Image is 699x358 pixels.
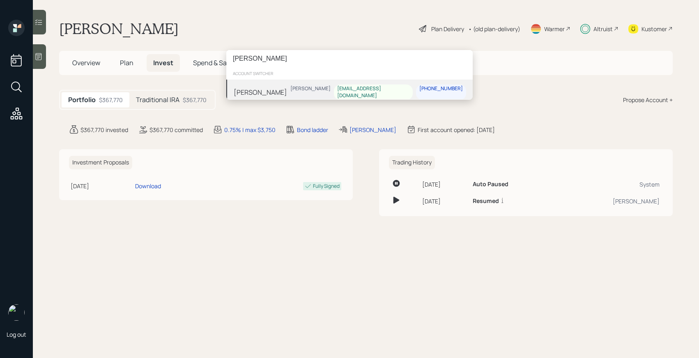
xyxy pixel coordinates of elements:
[290,85,331,92] div: [PERSON_NAME]
[419,85,463,92] div: [PHONE_NUMBER]
[234,87,287,97] div: [PERSON_NAME]
[226,67,473,80] div: account switcher
[226,50,473,67] input: Type a command or search…
[337,85,409,99] div: [EMAIL_ADDRESS][DOMAIN_NAME]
